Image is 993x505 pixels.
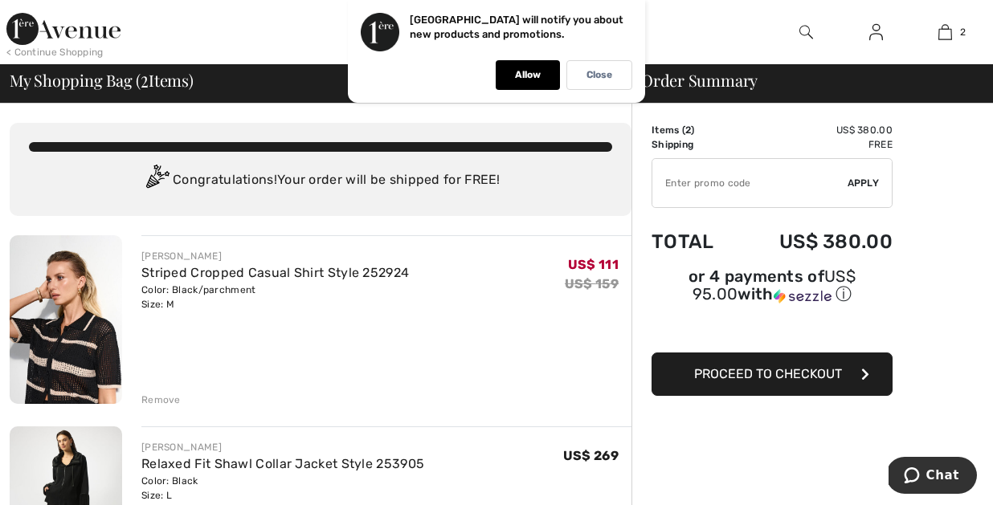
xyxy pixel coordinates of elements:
[10,72,194,88] span: My Shopping Bag ( Items)
[911,22,979,42] a: 2
[799,22,813,42] img: search the website
[869,22,883,42] img: My Info
[563,448,619,463] span: US$ 269
[410,14,623,40] p: [GEOGRAPHIC_DATA] will notify you about new products and promotions.
[568,257,619,272] span: US$ 111
[694,366,842,381] span: Proceed to Checkout
[515,69,541,81] p: Allow
[685,124,691,136] span: 2
[737,123,893,137] td: US$ 380.00
[960,25,966,39] span: 2
[737,137,893,152] td: Free
[141,249,409,263] div: [PERSON_NAME]
[141,456,424,471] a: Relaxed Fit Shawl Collar Jacket Style 253905
[693,267,856,303] span: US$ 95.00
[141,474,424,503] div: Color: Black Size: L
[652,123,737,137] td: Items ( )
[938,22,952,42] img: My Bag
[889,457,977,497] iframe: Opens a widget where you can chat to one of our agents
[6,45,104,59] div: < Continue Shopping
[622,72,983,88] div: Order Summary
[652,269,893,311] div: or 4 payments ofUS$ 95.00withSezzle Click to learn more about Sezzle
[6,13,121,45] img: 1ère Avenue
[774,289,832,303] img: Sezzle
[848,176,880,190] span: Apply
[141,165,173,197] img: Congratulation2.svg
[141,283,409,312] div: Color: Black/parchment Size: M
[141,440,424,454] div: [PERSON_NAME]
[652,159,848,207] input: Promo code
[141,393,181,407] div: Remove
[652,137,737,152] td: Shipping
[141,68,149,89] span: 2
[29,165,612,197] div: Congratulations! Your order will be shipped for FREE!
[652,214,737,269] td: Total
[10,235,122,404] img: Striped Cropped Casual Shirt Style 252924
[652,269,893,305] div: or 4 payments of with
[141,265,409,280] a: Striped Cropped Casual Shirt Style 252924
[737,214,893,269] td: US$ 380.00
[586,69,612,81] p: Close
[652,352,893,396] button: Proceed to Checkout
[652,311,893,347] iframe: PayPal-paypal
[856,22,896,43] a: Sign In
[565,276,619,291] s: US$ 159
